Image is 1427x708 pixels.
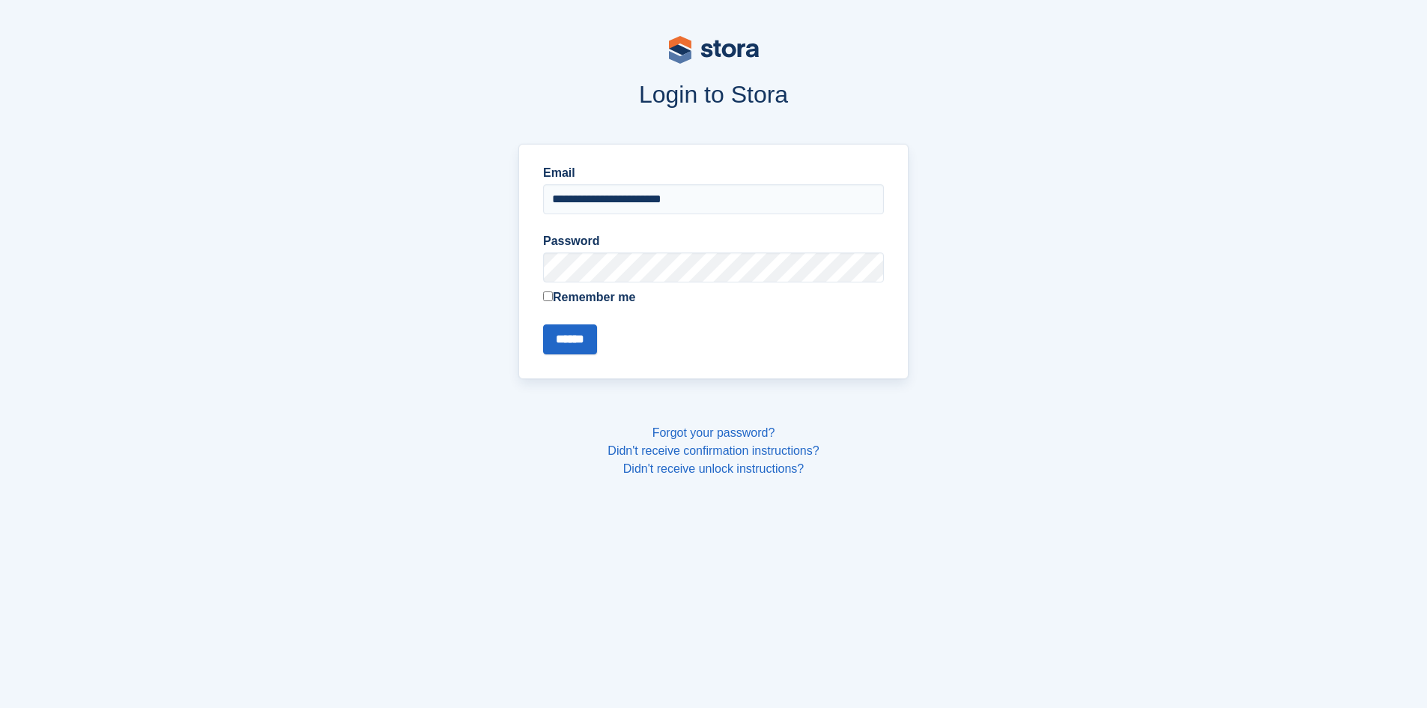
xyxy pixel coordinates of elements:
[543,164,884,182] label: Email
[543,232,884,250] label: Password
[608,444,819,457] a: Didn't receive confirmation instructions?
[623,462,804,475] a: Didn't receive unlock instructions?
[543,288,884,306] label: Remember me
[233,81,1195,108] h1: Login to Stora
[652,426,775,439] a: Forgot your password?
[669,36,759,64] img: stora-logo-53a41332b3708ae10de48c4981b4e9114cc0af31d8433b30ea865607fb682f29.svg
[543,291,553,301] input: Remember me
